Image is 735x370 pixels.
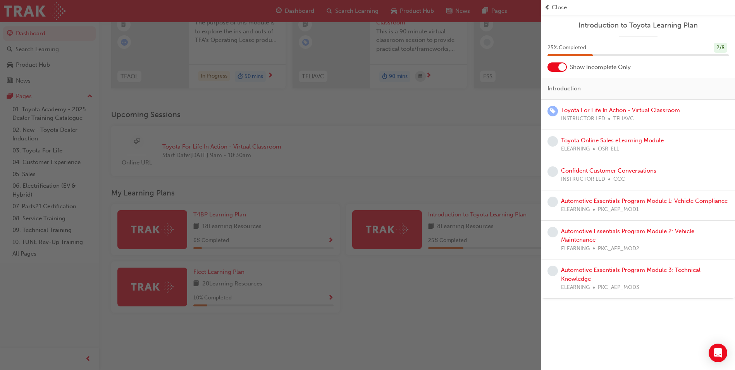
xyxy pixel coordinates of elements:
[709,344,727,362] div: Open Intercom Messenger
[598,244,639,253] span: PKC_AEP_MOD2
[561,228,694,244] a: Automotive Essentials Program Module 2: Vehicle Maintenance
[561,244,590,253] span: ELEARNING
[547,21,729,30] a: Introduction to Toyota Learning Plan
[613,175,625,184] span: CCC
[598,205,639,214] span: PKC_AEP_MOD1
[561,167,656,174] a: Confident Customer Conversations
[552,3,567,12] span: Close
[547,84,581,93] span: Introduction
[544,3,550,12] span: prev-icon
[547,106,558,116] span: learningRecordVerb_ENROLL-icon
[547,197,558,207] span: learningRecordVerb_NONE-icon
[570,63,631,72] span: Show Incomplete Only
[561,205,590,214] span: ELEARNING
[561,107,680,114] a: Toyota For Life In Action - Virtual Classroom
[561,145,590,154] span: ELEARNING
[561,283,590,292] span: ELEARNING
[561,266,701,282] a: Automotive Essentials Program Module 3: Technical Knowledge
[714,43,727,53] div: 2 / 8
[547,227,558,237] span: learningRecordVerb_NONE-icon
[561,175,605,184] span: INSTRUCTOR LED
[561,137,664,144] a: Toyota Online Sales eLearning Module
[547,136,558,147] span: learningRecordVerb_NONE-icon
[613,114,634,123] span: TFLIAVC
[544,3,732,12] button: prev-iconClose
[561,197,728,204] a: Automotive Essentials Program Module 1: Vehicle Compliance
[598,145,619,154] span: OSR-EL1
[561,114,605,123] span: INSTRUCTOR LED
[598,283,639,292] span: PKC_AEP_MOD3
[547,266,558,276] span: learningRecordVerb_NONE-icon
[547,43,586,52] span: 25 % Completed
[547,166,558,177] span: learningRecordVerb_NONE-icon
